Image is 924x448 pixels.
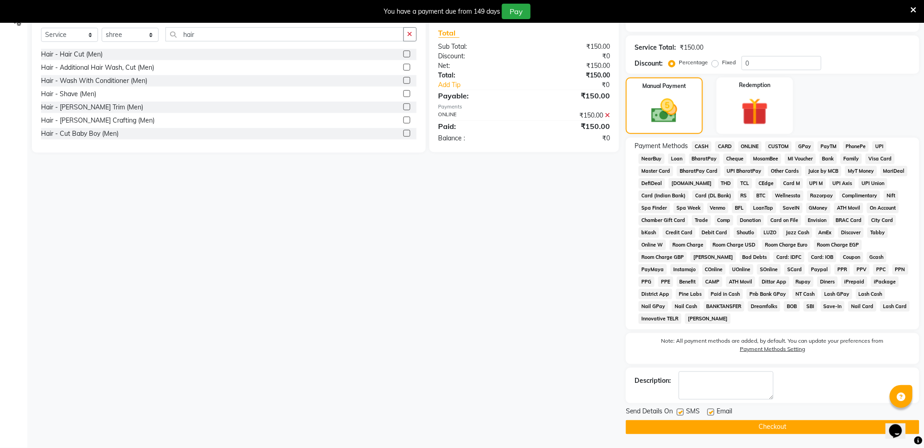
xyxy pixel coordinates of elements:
[524,61,617,71] div: ₹150.00
[639,252,687,263] span: Room Charge GBP
[872,141,887,152] span: UPI
[432,80,540,90] a: Add Tip
[818,141,840,152] span: PayTM
[740,252,770,263] span: Bad Debts
[432,61,524,71] div: Net:
[439,28,459,38] span: Total
[808,252,836,263] span: Card: IOB
[757,264,781,275] span: SOnline
[873,264,889,275] span: PPC
[639,178,665,189] span: DefiDeal
[868,215,896,226] span: City Card
[165,27,404,41] input: Search or Scan
[524,134,617,143] div: ₹0
[785,264,805,275] span: SCard
[732,203,747,213] span: BFL
[814,240,862,250] span: Room Charge EGP
[635,43,676,52] div: Service Total:
[843,141,869,152] span: PhonePe
[672,301,700,312] span: Nail Cash
[687,407,700,418] span: SMS
[750,203,776,213] span: LoanTap
[41,63,154,72] div: Hair - Additional Hair Wash, Cut (Men)
[821,301,845,312] span: Save-In
[884,191,898,201] span: Nift
[702,277,723,287] span: CAMP
[804,301,817,312] span: SBI
[692,191,734,201] span: Card (DL Bank)
[639,277,655,287] span: PPG
[639,191,689,201] span: Card (Indian Bank)
[783,227,812,238] span: Jazz Cash
[524,111,617,120] div: ₹150.00
[715,215,734,226] span: Comp
[715,141,735,152] span: CARD
[840,252,863,263] span: Coupon
[867,203,899,213] span: On Account
[748,301,780,312] span: Dreamfolks
[717,407,733,418] span: Email
[780,178,803,189] span: Card M
[669,178,715,189] span: [DOMAIN_NAME]
[432,134,524,143] div: Balance :
[805,166,841,176] span: Juice by MCB
[635,376,671,386] div: Description:
[886,412,915,439] iframe: chat widget
[639,166,673,176] span: Master Card
[867,252,887,263] span: Gcash
[859,178,888,189] span: UPI Union
[432,111,524,120] div: ONLINE
[772,191,804,201] span: Wellnessta
[750,154,781,164] span: MosamBee
[734,227,757,238] span: Shoutlo
[439,103,610,111] div: Payments
[708,289,743,299] span: Paid in Cash
[867,227,888,238] span: Tabby
[626,407,673,418] span: Send Details On
[670,240,707,250] span: Room Charge
[540,80,617,90] div: ₹0
[41,103,143,112] div: Hair - [PERSON_NAME] Trim (Men)
[635,59,663,68] div: Discount:
[841,277,867,287] span: iPrepaid
[707,203,729,213] span: Venmo
[833,215,865,226] span: BRAC Card
[795,141,814,152] span: GPay
[384,7,500,16] div: You have a payment due from 149 days
[41,116,155,125] div: Hair - [PERSON_NAME] Crafting (Men)
[639,215,688,226] span: Chamber Gift Card
[524,121,617,132] div: ₹150.00
[41,50,103,59] div: Hair - Hair Cut (Men)
[738,178,752,189] span: TCL
[671,264,699,275] span: Instamojo
[432,71,524,80] div: Total:
[668,154,686,164] span: Loan
[780,203,803,213] span: SaveIN
[856,289,886,299] span: Lash Cash
[726,277,755,287] span: ATH Movil
[774,252,805,263] span: Card: IDFC
[820,154,837,164] span: Bank
[642,82,686,90] label: Manual Payment
[768,166,802,176] span: Other Cards
[761,227,779,238] span: LUZO
[723,58,736,67] label: Fixed
[658,277,673,287] span: PPE
[793,289,818,299] span: NT Cash
[639,227,659,238] span: bKash
[626,420,919,434] button: Checkout
[699,227,731,238] span: Debit Card
[747,289,789,299] span: Pnb Bank GPay
[639,314,681,324] span: Innovative TELR
[784,301,800,312] span: BOB
[737,215,764,226] span: Donation
[676,289,705,299] span: Pine Labs
[871,277,899,287] span: iPackage
[880,301,910,312] span: Lash Card
[841,154,862,164] span: Family
[677,166,721,176] span: BharatPay Card
[692,215,711,226] span: Trade
[432,121,524,132] div: Paid:
[41,76,147,86] div: Hair - Wash With Conditioner (Men)
[785,154,816,164] span: MI Voucher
